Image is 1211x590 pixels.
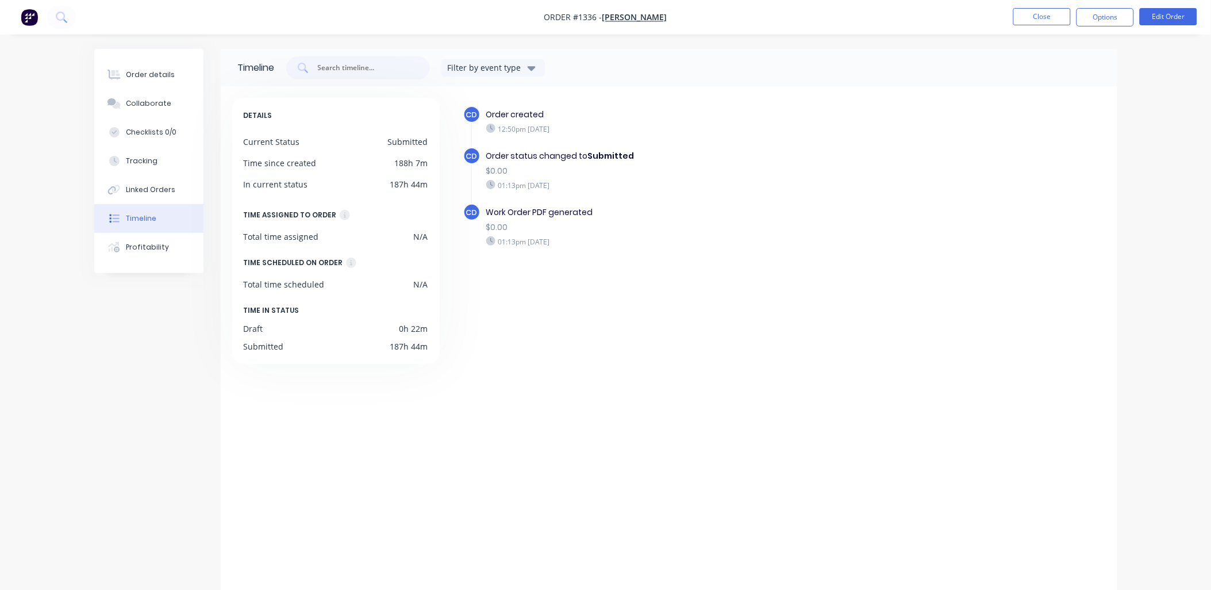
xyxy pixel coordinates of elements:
div: $0.00 [486,221,884,233]
span: DETAILS [244,109,272,122]
button: Linked Orders [94,175,203,204]
div: Profitability [126,242,169,252]
div: TIME SCHEDULED ON ORDER [244,256,343,269]
b: Submitted [588,150,635,162]
div: N/A [414,278,428,290]
div: 187h 44m [390,178,428,190]
div: Time since created [244,157,317,169]
img: Factory [21,9,38,26]
button: Checklists 0/0 [94,118,203,147]
button: Timeline [94,204,203,233]
div: Submitted [244,340,284,353]
div: N/A [414,231,428,243]
div: Filter by event type [448,62,525,74]
div: Order created [486,109,884,121]
div: Tracking [126,156,157,166]
div: Checklists 0/0 [126,127,176,137]
span: CD [466,151,478,162]
div: Timeline [238,61,275,75]
div: 01:13pm [DATE] [486,236,884,247]
div: Total time scheduled [244,278,325,290]
div: Work Order PDF generated [486,206,884,219]
div: Order details [126,70,175,80]
div: Submitted [388,136,428,148]
div: 12:50pm [DATE] [486,124,884,134]
button: Tracking [94,147,203,175]
span: Order #1336 - [544,12,602,23]
span: CD [466,207,478,218]
div: 188h 7m [395,157,428,169]
div: Order status changed to [486,150,884,162]
div: Draft [244,323,263,335]
button: Profitability [94,233,203,262]
button: Close [1013,8,1071,25]
div: Linked Orders [126,185,175,195]
button: Filter by event type [441,59,545,76]
button: Options [1077,8,1134,26]
button: Order details [94,60,203,89]
div: Timeline [126,213,156,224]
button: Edit Order [1140,8,1197,25]
span: CD [466,109,478,120]
span: TIME IN STATUS [244,304,299,317]
div: 0h 22m [399,323,428,335]
div: 01:13pm [DATE] [486,180,884,190]
a: [PERSON_NAME] [602,12,667,23]
button: Collaborate [94,89,203,118]
div: Current Status [244,136,300,148]
div: 187h 44m [390,340,428,353]
input: Search timeline... [317,62,412,74]
div: Total time assigned [244,231,319,243]
div: Collaborate [126,98,171,109]
div: TIME ASSIGNED TO ORDER [244,209,337,221]
div: $0.00 [486,165,884,177]
div: In current status [244,178,308,190]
